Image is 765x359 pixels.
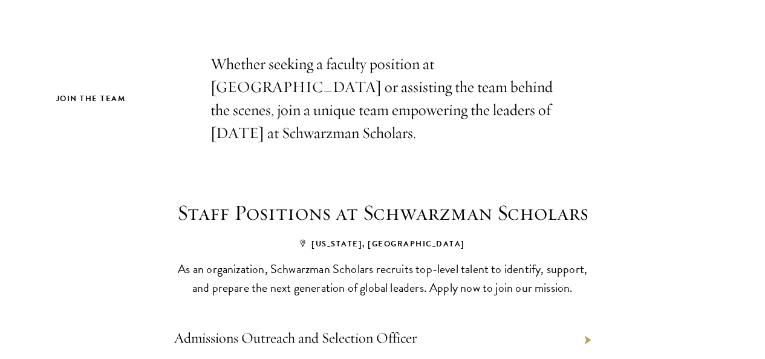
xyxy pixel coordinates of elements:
p: As an organization, Schwarzman Scholars recruits top-level talent to identify, support, and prepa... [174,260,591,297]
h3: Staff Positions at Schwarzman Scholars [159,196,607,228]
a: Admissions Outreach and Selection Officer [174,329,417,347]
p: Whether seeking a faculty position at [GEOGRAPHIC_DATA] or assisting the team behind the scenes, ... [210,53,555,145]
h2: Join the Team [56,92,186,105]
span: [US_STATE], [GEOGRAPHIC_DATA] [300,238,465,250]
